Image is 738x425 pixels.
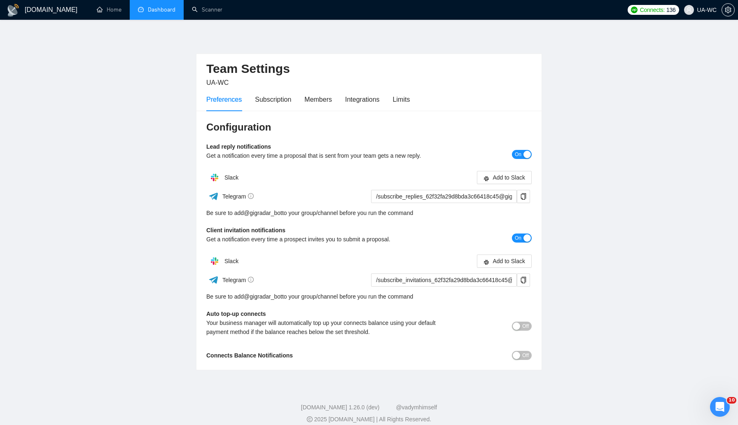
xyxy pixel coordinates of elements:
div: Members [304,94,332,105]
b: Auto top-up connects [206,311,266,317]
button: setting [722,3,735,16]
button: slackAdd to Slack [477,171,532,184]
div: 2025 [DOMAIN_NAME] | All Rights Reserved. [7,415,731,424]
h2: Team Settings [206,61,532,77]
span: UA-WC [206,79,229,86]
span: Slack [224,174,238,181]
span: Off [522,351,529,360]
img: logo [7,4,20,17]
button: copy [517,273,530,287]
div: Your business manager will automatically top up your connects balance using your default payment ... [206,318,451,336]
button: copy [517,190,530,203]
a: homeHome [97,6,121,13]
img: ww3wtPAAAAAElFTkSuQmCC [208,275,219,285]
a: setting [722,7,735,13]
h3: Configuration [206,121,532,134]
div: Integrations [345,94,380,105]
div: Be sure to add to your group/channel before you run the command [206,208,532,217]
div: Subscription [255,94,291,105]
div: Preferences [206,94,242,105]
b: Connects Balance Notifications [206,352,293,359]
div: Get a notification every time a prospect invites you to submit a proposal. [206,235,451,244]
span: info-circle [248,277,254,283]
span: Slack [224,258,238,264]
b: Lead reply notifications [206,143,271,150]
span: 10 [727,397,736,404]
span: Telegram [222,193,254,200]
a: @vadymhimself [396,404,437,411]
span: slack [483,175,489,182]
span: 136 [666,5,675,14]
iframe: Intercom live chat [710,397,730,417]
button: slackAdd to Slack [477,255,532,268]
span: copy [517,277,530,283]
span: Add to Slack [493,173,525,182]
div: Get a notification every time a proposal that is sent from your team gets a new reply. [206,151,451,160]
a: searchScanner [192,6,222,13]
span: copy [517,193,530,200]
span: Off [522,322,529,331]
a: [DOMAIN_NAME] 1.26.0 (dev) [301,404,380,411]
b: Client invitation notifications [206,227,285,234]
img: upwork-logo.png [631,7,638,13]
img: ww3wtPAAAAAElFTkSuQmCC [208,191,219,201]
span: slack [483,259,489,265]
span: copyright [307,416,313,422]
span: On [515,150,521,159]
span: info-circle [248,193,254,199]
span: On [515,234,521,243]
span: Telegram [222,277,254,283]
span: user [686,7,692,13]
span: Add to Slack [493,257,525,266]
div: Limits [393,94,410,105]
div: Be sure to add to your group/channel before you run the command [206,292,532,301]
a: @gigradar_bot [244,208,282,217]
img: hpQkSZIkSZIkSZIkSZIkSZIkSZIkSZIkSZIkSZIkSZIkSZIkSZIkSZIkSZIkSZIkSZIkSZIkSZIkSZIkSZIkSZIkSZIkSZIkS... [206,169,223,186]
img: hpQkSZIkSZIkSZIkSZIkSZIkSZIkSZIkSZIkSZIkSZIkSZIkSZIkSZIkSZIkSZIkSZIkSZIkSZIkSZIkSZIkSZIkSZIkSZIkS... [206,253,223,269]
a: dashboardDashboard [138,6,175,13]
a: @gigradar_bot [244,292,282,301]
span: Connects: [640,5,665,14]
